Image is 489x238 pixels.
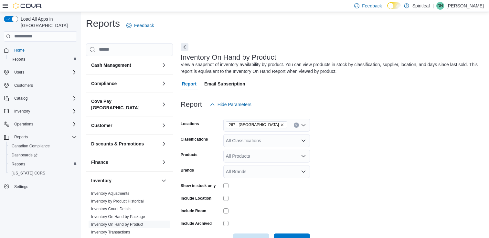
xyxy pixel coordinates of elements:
[12,120,77,128] span: Operations
[412,2,430,10] p: Spiritleaf
[387,2,401,9] input: Dark Mode
[9,55,28,63] a: Reports
[12,46,27,54] a: Home
[86,17,120,30] h1: Reports
[13,3,42,9] img: Cova
[91,177,112,184] h3: Inventory
[181,168,194,173] label: Brands
[6,169,80,178] button: [US_STATE] CCRS
[14,109,30,114] span: Inventory
[160,140,168,148] button: Discounts & Promotions
[432,2,434,10] p: |
[91,159,108,165] h3: Finance
[12,94,30,102] button: Catalog
[437,2,443,10] span: DN
[91,141,144,147] h3: Discounts & Promotions
[181,208,206,213] label: Include Room
[91,191,129,196] a: Inventory Adjustments
[447,2,484,10] p: [PERSON_NAME]
[9,169,48,177] a: [US_STATE] CCRS
[1,45,80,55] button: Home
[91,199,144,204] span: Inventory by Product Historical
[134,22,154,29] span: Feedback
[1,120,80,129] button: Operations
[91,230,130,234] a: Inventory Transactions
[301,138,306,143] button: Open list of options
[204,77,245,90] span: Email Subscription
[91,122,112,129] h3: Customer
[12,57,25,62] span: Reports
[12,171,45,176] span: [US_STATE] CCRS
[160,122,168,129] button: Customer
[9,151,40,159] a: Dashboards
[91,98,159,111] h3: Cova Pay [GEOGRAPHIC_DATA]
[91,207,132,211] a: Inventory Count Details
[91,159,159,165] button: Finance
[91,122,159,129] button: Customer
[1,107,80,116] button: Inventory
[91,191,129,196] span: Inventory Adjustments
[207,98,254,111] button: Hide Parameters
[181,196,211,201] label: Include Location
[12,133,77,141] span: Reports
[226,121,287,128] span: 267 - Cold Lake
[12,68,77,76] span: Users
[1,133,80,142] button: Reports
[181,101,202,108] h3: Report
[12,94,77,102] span: Catalog
[181,152,197,157] label: Products
[181,54,276,61] h3: Inventory On Hand by Product
[160,177,168,184] button: Inventory
[91,141,159,147] button: Discounts & Promotions
[160,80,168,87] button: Compliance
[12,107,33,115] button: Inventory
[1,81,80,90] button: Customers
[14,83,33,88] span: Customers
[91,214,145,219] span: Inventory On Hand by Package
[91,214,145,219] a: Inventory On Hand by Package
[12,68,27,76] button: Users
[9,142,52,150] a: Canadian Compliance
[229,122,279,128] span: 267 - [GEOGRAPHIC_DATA]
[9,55,77,63] span: Reports
[12,133,30,141] button: Reports
[91,222,143,227] a: Inventory On Hand by Product
[1,68,80,77] button: Users
[91,177,159,184] button: Inventory
[14,96,27,101] span: Catalog
[182,77,197,90] span: Report
[9,151,77,159] span: Dashboards
[6,55,80,64] button: Reports
[91,62,159,68] button: Cash Management
[12,153,37,158] span: Dashboards
[12,107,77,115] span: Inventory
[218,101,251,108] span: Hide Parameters
[301,169,306,174] button: Open list of options
[12,162,25,167] span: Reports
[12,182,77,190] span: Settings
[9,160,77,168] span: Reports
[181,137,208,142] label: Classifications
[91,80,159,87] button: Compliance
[12,46,77,54] span: Home
[301,123,306,128] button: Open list of options
[6,142,80,151] button: Canadian Compliance
[18,16,77,29] span: Load All Apps in [GEOGRAPHIC_DATA]
[14,48,25,53] span: Home
[91,222,143,227] span: Inventory On Hand by Product
[9,142,77,150] span: Canadian Compliance
[181,121,199,126] label: Locations
[294,123,299,128] button: Clear input
[160,101,168,108] button: Cova Pay [GEOGRAPHIC_DATA]
[9,160,28,168] a: Reports
[280,123,284,127] button: Remove 267 - Cold Lake from selection in this group
[181,221,212,226] label: Include Archived
[6,151,80,160] a: Dashboards
[4,43,77,208] nav: Complex example
[12,81,77,89] span: Customers
[181,61,481,75] div: View a snapshot of inventory availability by product. You can view products in stock by classific...
[91,62,131,68] h3: Cash Management
[12,183,31,191] a: Settings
